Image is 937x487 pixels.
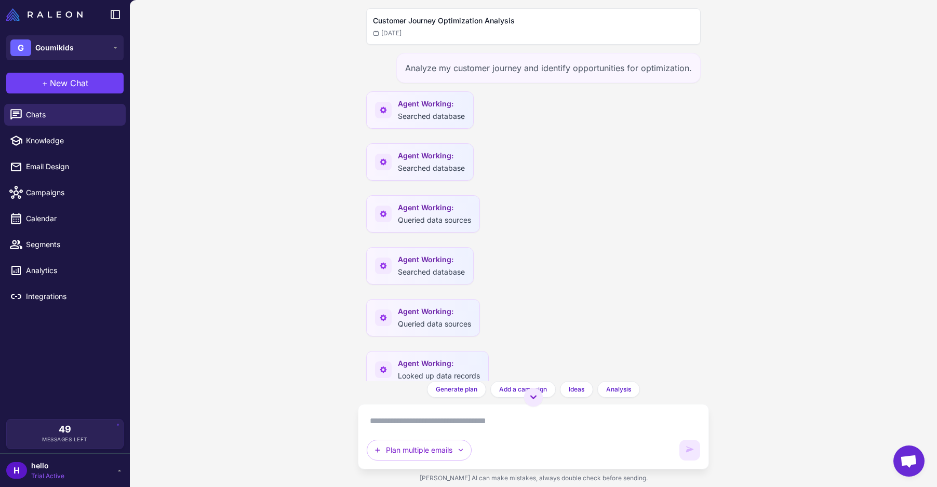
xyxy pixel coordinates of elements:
span: Agent Working: [398,150,465,161]
a: Calendar [4,208,126,229]
a: Knowledge [4,130,126,152]
div: G [10,39,31,56]
button: Add a campaign [490,381,556,398]
h2: Customer Journey Optimization Analysis [373,15,694,26]
a: Email Design [4,156,126,178]
span: + [42,77,48,89]
span: Searched database [398,112,465,120]
span: Searched database [398,267,465,276]
button: +New Chat [6,73,124,93]
a: Integrations [4,286,126,307]
span: Generate plan [436,385,477,394]
button: GGoumikids [6,35,124,60]
span: Agent Working: [398,98,465,110]
div: Analyze my customer journey and identify opportunities for optimization. [396,53,701,83]
span: Calendar [26,213,117,224]
span: New Chat [50,77,88,89]
a: Segments [4,234,126,255]
span: Looked up data records [398,371,480,380]
span: Queried data sources [398,215,471,224]
span: Segments [26,239,117,250]
a: Raleon Logo [6,8,87,21]
button: Ideas [560,381,593,398]
span: Integrations [26,291,117,302]
div: [PERSON_NAME] AI can make mistakes, always double check before sending. [358,469,710,487]
span: Ideas [569,385,584,394]
span: Messages Left [42,436,88,443]
a: Analytics [4,260,126,281]
span: hello [31,460,64,471]
span: Email Design [26,161,117,172]
span: Trial Active [31,471,64,481]
span: 49 [59,425,71,434]
button: Analysis [597,381,640,398]
span: [DATE] [373,29,401,38]
span: Campaigns [26,187,117,198]
span: Goumikids [35,42,74,53]
span: Searched database [398,164,465,172]
div: H [6,462,27,479]
span: Agent Working: [398,358,480,369]
div: Open chat [893,445,925,477]
span: Analytics [26,265,117,276]
span: Agent Working: [398,254,465,265]
span: Agent Working: [398,202,471,213]
span: Knowledge [26,135,117,146]
span: Chats [26,109,117,120]
button: Plan multiple emails [367,440,472,461]
button: Generate plan [427,381,486,398]
span: Agent Working: [398,306,471,317]
a: Campaigns [4,182,126,204]
a: Chats [4,104,126,126]
img: Raleon Logo [6,8,83,21]
span: Add a campaign [499,385,547,394]
span: Analysis [606,385,631,394]
span: Queried data sources [398,319,471,328]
